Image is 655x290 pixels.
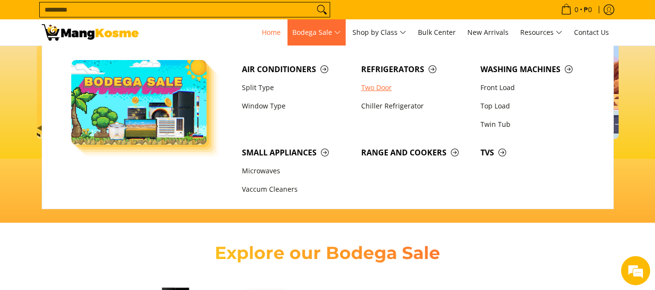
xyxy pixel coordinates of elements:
[356,60,476,78] a: Refrigerators
[262,28,281,37] span: Home
[520,27,562,39] span: Resources
[515,19,567,46] a: Resources
[476,78,595,97] a: Front Load
[361,63,471,76] span: Refrigerators
[356,143,476,162] a: Range and Cookers
[573,6,580,13] span: 0
[71,60,207,145] img: Bodega Sale
[574,28,609,37] span: Contact Us
[237,60,356,78] a: Air Conditioners
[356,97,476,115] a: Chiller Refrigerator
[5,190,185,224] textarea: Type your message and hit 'Enter'
[288,19,346,46] a: Bodega Sale
[361,147,471,159] span: Range and Cookers
[314,2,330,17] button: Search
[187,242,468,264] h2: Explore our Bodega Sale
[237,181,356,199] a: Vaccum Cleaners
[582,6,593,13] span: ₱0
[242,147,351,159] span: Small Appliances
[352,27,406,39] span: Shop by Class
[237,97,356,115] a: Window Type
[476,97,595,115] a: Top Load
[257,19,286,46] a: Home
[569,19,614,46] a: Contact Us
[480,63,590,76] span: Washing Machines
[237,78,356,97] a: Split Type
[418,28,456,37] span: Bulk Center
[348,19,411,46] a: Shop by Class
[476,143,595,162] a: TVs
[148,19,614,46] nav: Main Menu
[467,28,509,37] span: New Arrivals
[476,115,595,134] a: Twin Tub
[413,19,461,46] a: Bulk Center
[356,78,476,97] a: Two Door
[56,85,134,183] span: We're online!
[42,24,139,41] img: Mang Kosme: Your Home Appliances Warehouse Sale Partner!
[237,143,356,162] a: Small Appliances
[480,147,590,159] span: TVs
[237,162,356,181] a: Microwaves
[558,4,595,15] span: •
[50,54,163,67] div: Chat with us now
[242,63,351,76] span: Air Conditioners
[159,5,182,28] div: Minimize live chat window
[292,27,341,39] span: Bodega Sale
[463,19,513,46] a: New Arrivals
[476,60,595,78] a: Washing Machines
